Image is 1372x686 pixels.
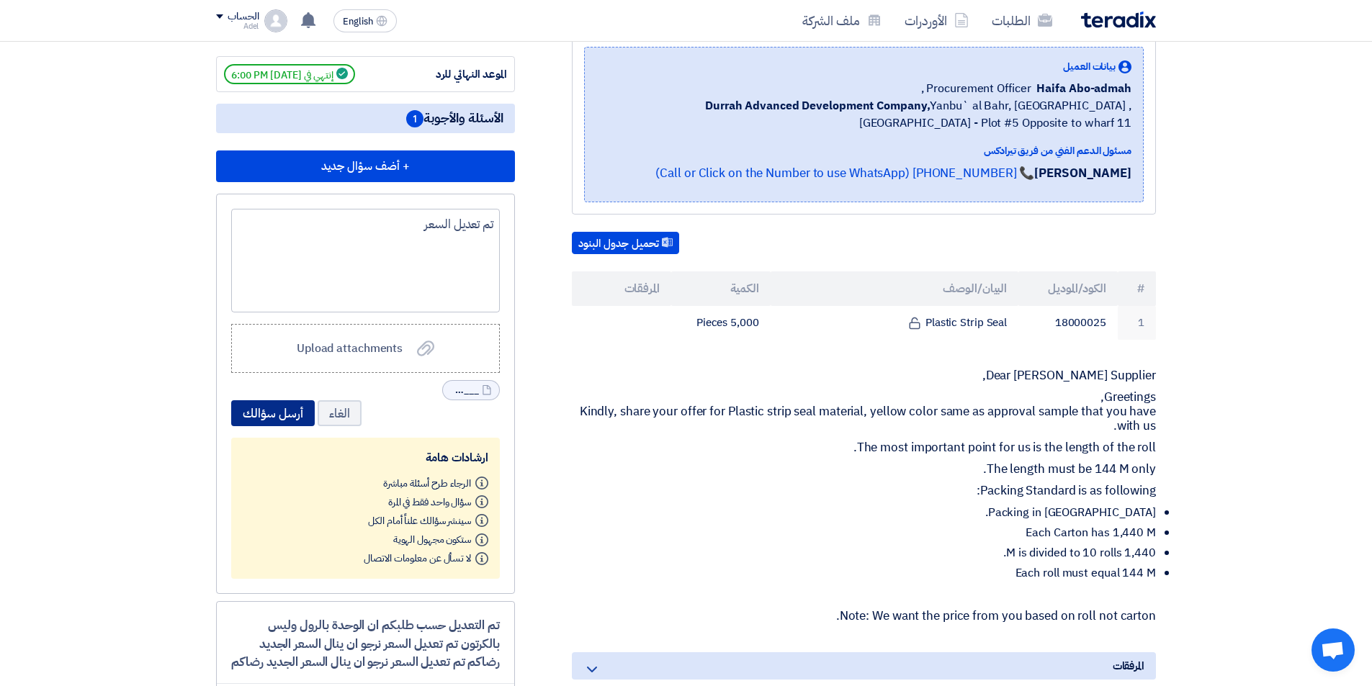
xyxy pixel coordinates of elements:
li: Each Carton has 1,440 M [583,525,1156,540]
img: profile_test.png [264,9,287,32]
span: سينشر سؤالك علناً أمام الكل [368,513,471,528]
a: ملف الشركة [791,4,893,37]
td: Plastic Strip Seal [771,306,1019,340]
p: Greetings, Kindly, share your offer for Plastic strip seal material, yellow color same as approva... [572,390,1156,433]
th: الكمية [671,271,771,306]
span: سؤال واحد فقط في المرة [388,494,471,509]
td: 1 [1118,306,1156,340]
li: 1,440 M is divided to 10 rolls. [583,546,1156,560]
div: Adel [216,22,259,30]
p: Dear [PERSON_NAME] Supplier, [572,369,1156,383]
a: الطلبات [980,4,1064,37]
th: الكود/الموديل [1018,271,1118,306]
span: لا تسأل عن معلومات الاتصال [364,551,471,566]
span: المرفقات [1113,658,1144,674]
span: Yanbu` al Bahr, [GEOGRAPHIC_DATA] ,[GEOGRAPHIC_DATA] - Plot #5 Opposite to wharf 11 [596,97,1131,132]
span: الأسئلة والأجوبة [406,109,503,127]
li: Each roll must equal 144 M [583,566,1156,580]
p: Packing Standard is as following: [572,484,1156,498]
button: أرسل سؤالك [231,400,315,426]
span: ستكون مجهول الهوية [393,532,471,547]
span: English [343,17,373,27]
div: Open chat [1312,628,1355,672]
td: 5,000 Pieces [671,306,771,340]
button: + أضف سؤال جديد [216,150,515,182]
div: الموعد النهائي للرد [399,66,507,83]
span: Upload attachments [297,340,403,357]
div: اكتب سؤالك هنا [231,209,500,312]
div: ارشادات هامة [243,449,488,466]
div: الحساب [228,11,259,23]
button: English [333,9,397,32]
button: الغاء [318,400,362,426]
div: تم التعديل حسب طلبكم ان الوحدة بالرول وليس بالكرتون تم تعديل السعر نرجو ان ينال السعر الجديد رضاك... [231,616,500,672]
th: البيان/الوصف [771,271,1019,306]
span: الرجاء طرح أسئلة مباشرة [383,475,471,490]
span: 1 [406,110,423,127]
button: تحميل جدول البنود [572,232,679,255]
p: The most important point for us is the length of the roll. [572,441,1156,455]
span: بيانات العميل [1063,59,1116,74]
li: Packing in [GEOGRAPHIC_DATA]. [583,505,1156,520]
p: The length must be 144 M only. [572,462,1156,477]
span: Haifa Abo-admah [1036,80,1131,97]
span: إنتهي في [DATE] 6:00 PM [224,64,355,84]
a: 📞 [PHONE_NUMBER] (Call or Click on the Number to use WhatsApp) [655,164,1034,182]
th: المرفقات [572,271,671,306]
strong: [PERSON_NAME] [1034,164,1131,182]
span: ___1759561592401.pdf [450,383,479,397]
th: # [1118,271,1156,306]
td: 18000025 [1018,306,1118,340]
img: Teradix logo [1081,12,1156,28]
a: الأوردرات [893,4,980,37]
b: Durrah Advanced Development Company, [705,97,930,114]
p: Note: We want the price from you based on roll not carton. [572,609,1156,623]
div: مسئول الدعم الفني من فريق تيرادكس [596,143,1131,158]
span: Procurement Officer , [921,80,1031,97]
